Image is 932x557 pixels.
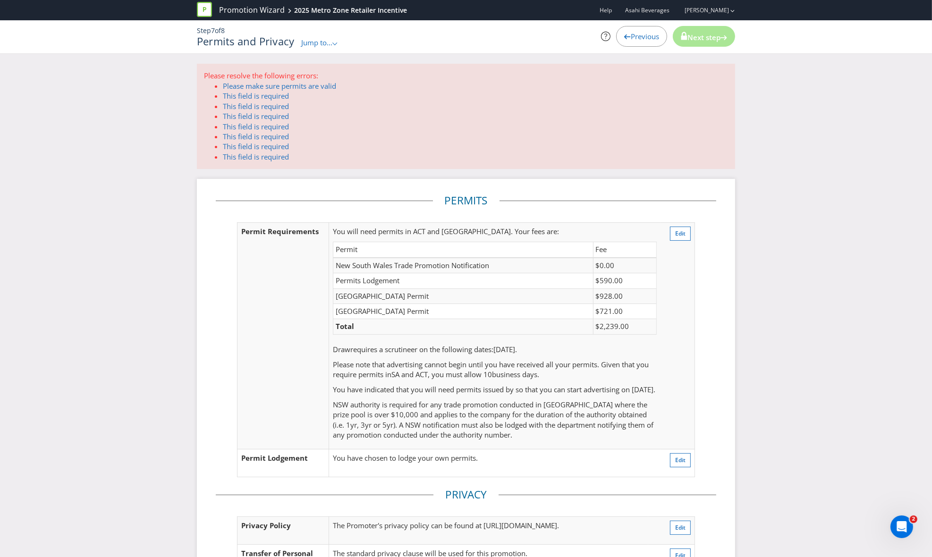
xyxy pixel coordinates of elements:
[687,33,720,42] span: Next step
[223,132,289,141] a: This field is required
[219,5,285,16] a: Promotion Wizard
[301,38,332,47] span: Jump to...
[593,258,656,273] td: $0.00
[237,517,329,545] td: Privacy Policy
[910,515,917,523] span: 2
[593,304,656,319] td: $721.00
[483,521,557,530] span: [URL][DOMAIN_NAME]
[294,6,407,15] div: 2025 Metro Zone Retailer Incentive
[333,360,649,379] span: Please note that advertising cannot begin until you have received all your permits. Given that yo...
[197,35,294,47] h1: Permits and Privacy
[631,32,659,41] span: Previous
[333,273,593,288] td: Permits Lodgement
[333,227,376,236] span: You will need
[537,370,539,379] span: .
[593,273,656,288] td: $590.00
[433,193,500,208] legend: Permits
[333,242,593,258] td: Permit
[493,345,515,354] span: [DATE]
[593,242,656,258] td: Fee
[593,319,656,334] td: $2,239.00
[223,152,289,161] a: This field is required
[511,227,559,236] span: . Your fees are:
[223,101,289,111] a: This field is required
[211,26,215,35] span: 7
[350,345,493,354] span: requires a scrutineer on the following dates:
[333,521,482,530] span: The Promoter's privacy policy can be found at
[215,26,221,35] span: of
[675,456,686,464] span: Edit
[670,521,691,535] button: Edit
[653,385,655,394] span: .
[632,385,653,394] span: [DATE]
[593,288,656,304] td: $928.00
[557,521,559,530] span: .
[333,453,657,463] p: You have chosen to lodge your own permits.
[378,227,511,236] span: permits in ACT and [GEOGRAPHIC_DATA]
[534,370,537,379] span: s
[433,487,499,502] legend: Privacy
[223,122,289,131] a: This field is required
[204,71,728,81] p: Please resolve the following errors:
[600,6,612,14] a: Help
[221,26,225,35] span: 8
[223,111,289,121] a: This field is required
[237,223,329,449] td: Permit Requirements
[237,449,329,477] td: Permit Lodgement
[333,400,657,440] p: NSW authority is required for any trade promotion conducted in [GEOGRAPHIC_DATA] where the prize ...
[333,345,350,354] span: Draw
[336,321,354,331] strong: Total
[223,81,336,91] a: Please make sure permits are valid
[670,453,691,467] button: Edit
[675,523,686,532] span: Edit
[197,26,211,35] span: Step
[483,370,492,379] span: 10
[333,385,514,394] span: You have indicated that you will need permits issued by
[670,227,691,241] button: Edit
[890,515,913,538] iframe: Intercom live chat
[675,6,729,14] a: [PERSON_NAME]
[333,258,593,273] td: New South Wales Trade Promotion Notification
[223,142,289,151] a: This field is required
[515,345,517,354] span: .
[516,385,630,394] span: so that you can start advertising on
[391,370,428,379] span: SA and ACT
[625,6,669,14] span: Asahi Beverages
[223,91,289,101] a: This field is required
[675,229,686,237] span: Edit
[428,370,482,379] span: , you must allow
[492,370,534,379] span: business day
[333,288,593,304] td: [GEOGRAPHIC_DATA] Permit
[333,304,593,319] td: [GEOGRAPHIC_DATA] Permit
